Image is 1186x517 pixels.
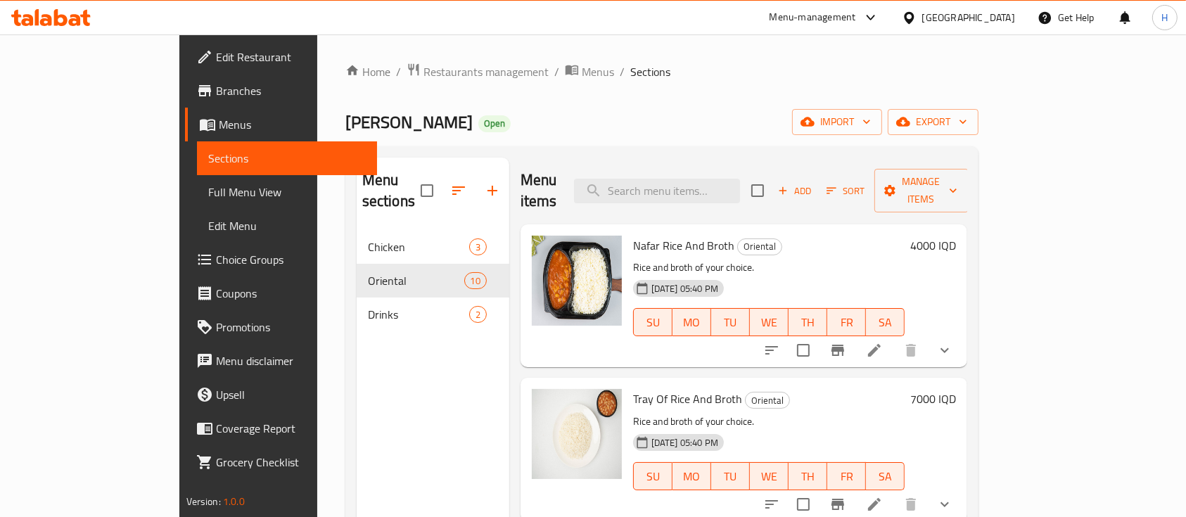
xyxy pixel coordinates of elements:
div: Drinks2 [357,298,509,331]
span: Add item [772,180,817,202]
div: Oriental10 [357,264,509,298]
button: TH [789,308,827,336]
span: Oriental [738,238,782,255]
span: Manage items [886,173,957,208]
button: Add [772,180,817,202]
span: Promotions [216,319,366,336]
button: FR [827,308,866,336]
span: Nafar Rice And Broth [633,235,734,256]
span: WE [755,466,783,487]
button: Add section [476,174,509,208]
button: Manage items [874,169,969,212]
span: WE [755,312,783,333]
span: Edit Restaurant [216,49,366,65]
div: [GEOGRAPHIC_DATA] [922,10,1015,25]
a: Edit Menu [197,209,378,243]
a: Sections [197,141,378,175]
div: items [469,306,487,323]
span: Oriental [746,392,789,409]
span: SA [872,312,899,333]
input: search [574,179,740,203]
li: / [554,63,559,80]
span: Grocery Checklist [216,454,366,471]
nav: Menu sections [357,224,509,337]
button: TU [711,308,750,336]
button: show more [928,333,962,367]
span: Oriental [368,272,464,289]
p: Rice and broth of your choice. [633,259,905,276]
span: Select section [743,176,772,205]
div: Oriental [745,392,790,409]
button: import [792,109,882,135]
span: Choice Groups [216,251,366,268]
span: SA [872,466,899,487]
span: TU [717,312,744,333]
span: Select all sections [412,176,442,205]
span: Sort [827,183,865,199]
a: Coupons [185,276,378,310]
span: [DATE] 05:40 PM [646,282,724,295]
span: Chicken [368,238,469,255]
a: Promotions [185,310,378,344]
button: SA [866,462,905,490]
span: Branches [216,82,366,99]
svg: Show Choices [936,342,953,359]
a: Branches [185,74,378,108]
span: Menus [582,63,614,80]
button: delete [894,333,928,367]
button: MO [672,462,711,490]
a: Edit Restaurant [185,40,378,74]
span: FR [833,312,860,333]
span: H [1161,10,1168,25]
span: Menu disclaimer [216,352,366,369]
nav: breadcrumb [345,63,979,81]
span: Menus [219,116,366,133]
span: [DATE] 05:40 PM [646,436,724,449]
li: / [396,63,401,80]
span: TH [794,466,822,487]
a: Menu disclaimer [185,344,378,378]
a: Full Menu View [197,175,378,209]
span: TU [717,466,744,487]
span: Tray Of Rice And Broth [633,388,742,409]
h6: 4000 IQD [910,236,956,255]
a: Coverage Report [185,411,378,445]
div: items [464,272,487,289]
span: Edit Menu [208,217,366,234]
div: Menu-management [770,9,856,26]
img: Nafar Rice And Broth [532,236,622,326]
button: FR [827,462,866,490]
span: Open [478,117,511,129]
a: Edit menu item [866,342,883,359]
button: SU [633,462,672,490]
span: TH [794,312,822,333]
span: FR [833,466,860,487]
button: SA [866,308,905,336]
span: 3 [470,241,486,254]
span: export [899,113,967,131]
button: TU [711,462,750,490]
button: sort-choices [755,333,789,367]
span: SU [639,466,667,487]
span: Sections [208,150,366,167]
button: WE [750,308,789,336]
span: 10 [465,274,486,288]
a: Menus [565,63,614,81]
span: Coverage Report [216,420,366,437]
a: Edit menu item [866,496,883,513]
h2: Menu items [521,170,557,212]
button: WE [750,462,789,490]
a: Upsell [185,378,378,411]
span: MO [678,312,706,333]
span: MO [678,466,706,487]
span: Coupons [216,285,366,302]
h2: Menu sections [362,170,421,212]
button: MO [672,308,711,336]
span: Restaurants management [423,63,549,80]
button: Sort [823,180,869,202]
div: items [469,238,487,255]
span: [PERSON_NAME] [345,106,473,138]
span: Select to update [789,336,818,365]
